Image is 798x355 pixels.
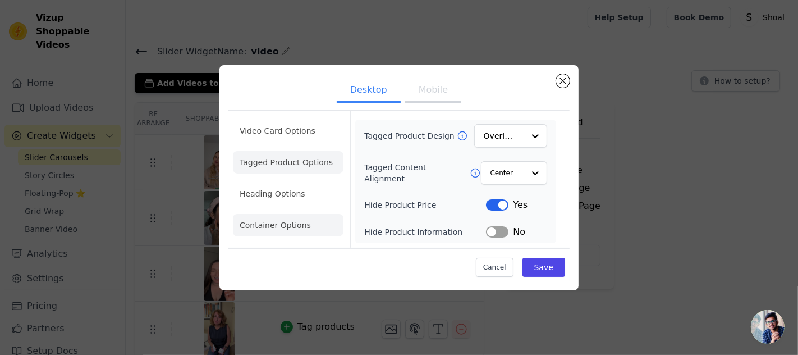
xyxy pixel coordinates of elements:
button: Close modal [556,74,570,88]
label: Tagged Product Design [364,130,456,142]
label: Tagged Content Alignment [364,162,469,184]
label: Hide Product Information [364,226,486,238]
button: Cancel [476,258,513,277]
label: Hide Product Price [364,199,486,211]
span: Yes [513,198,528,212]
li: Tagged Product Options [233,151,343,174]
button: Save [522,258,565,277]
button: Mobile [405,79,461,103]
button: Desktop [337,79,401,103]
li: Heading Options [233,183,343,205]
span: No [513,225,525,239]
li: Video Card Options [233,120,343,142]
div: Открытый чат [751,310,785,344]
li: Container Options [233,214,343,236]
